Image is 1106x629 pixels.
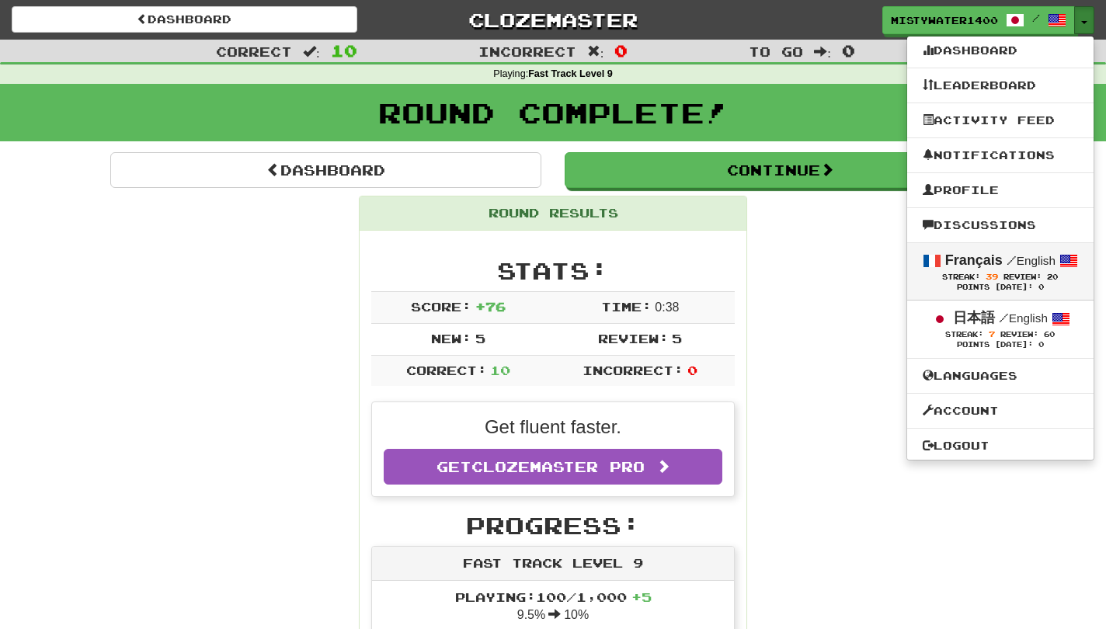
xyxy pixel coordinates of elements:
[372,547,734,581] div: Fast Track Level 9
[907,110,1094,130] a: Activity Feed
[953,310,995,325] strong: 日本語
[923,340,1078,350] div: Points [DATE]: 0
[672,331,682,346] span: 5
[583,363,683,377] span: Incorrect:
[614,41,628,60] span: 0
[475,299,506,314] span: + 76
[986,272,998,281] span: 39
[478,43,576,59] span: Incorrect
[110,152,541,188] a: Dashboard
[411,299,471,314] span: Score:
[490,363,510,377] span: 10
[371,513,735,538] h2: Progress:
[565,152,996,188] button: Continue
[907,180,1094,200] a: Profile
[1003,273,1042,281] span: Review:
[601,299,652,314] span: Time:
[907,215,1094,235] a: Discussions
[907,243,1094,300] a: Français /English Streak: 39 Review: 20 Points [DATE]: 0
[989,329,995,339] span: 7
[842,41,855,60] span: 0
[384,414,722,440] p: Get fluent faster.
[455,589,652,604] span: Playing: 100 / 1,000
[942,273,980,281] span: Streak:
[598,331,669,346] span: Review:
[471,458,645,475] span: Clozemaster Pro
[923,283,1078,293] div: Points [DATE]: 0
[687,363,697,377] span: 0
[303,45,320,58] span: :
[631,589,652,604] span: + 5
[1007,254,1056,267] small: English
[907,75,1094,96] a: Leaderboard
[814,45,831,58] span: :
[371,258,735,283] h2: Stats:
[475,331,485,346] span: 5
[1032,12,1040,23] span: /
[528,68,613,79] strong: Fast Track Level 9
[1044,330,1055,339] span: 60
[907,436,1094,456] a: Logout
[907,145,1094,165] a: Notifications
[1000,330,1038,339] span: Review:
[907,40,1094,61] a: Dashboard
[749,43,803,59] span: To go
[891,13,998,27] span: MistyWater1400
[1047,273,1058,281] span: 20
[882,6,1075,34] a: MistyWater1400 /
[999,311,1048,325] small: English
[5,97,1101,128] h1: Round Complete!
[381,6,726,33] a: Clozemaster
[907,401,1094,421] a: Account
[384,449,722,485] a: GetClozemaster Pro
[999,311,1009,325] span: /
[431,331,471,346] span: New:
[331,41,357,60] span: 10
[406,363,487,377] span: Correct:
[216,43,292,59] span: Correct
[655,301,679,314] span: 0 : 38
[945,330,983,339] span: Streak:
[587,45,604,58] span: :
[1007,253,1017,267] span: /
[360,196,746,231] div: Round Results
[945,252,1003,268] strong: Français
[907,366,1094,386] a: Languages
[12,6,357,33] a: Dashboard
[907,301,1094,357] a: 日本語 /English Streak: 7 Review: 60 Points [DATE]: 0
